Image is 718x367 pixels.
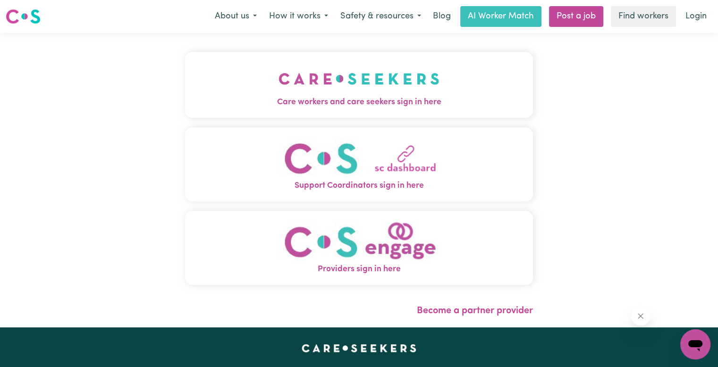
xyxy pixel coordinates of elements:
[427,6,456,27] a: Blog
[185,263,533,275] span: Providers sign in here
[302,344,416,352] a: Careseekers home page
[334,7,427,26] button: Safety & resources
[185,52,533,118] button: Care workers and care seekers sign in here
[185,180,533,192] span: Support Coordinators sign in here
[263,7,334,26] button: How it works
[680,329,710,359] iframe: Button to launch messaging window
[611,6,676,27] a: Find workers
[209,7,263,26] button: About us
[185,96,533,108] span: Care workers and care seekers sign in here
[631,307,650,325] iframe: Close message
[185,127,533,201] button: Support Coordinators sign in here
[680,6,712,27] a: Login
[417,306,533,316] a: Become a partner provider
[6,6,41,27] a: Careseekers logo
[6,7,57,14] span: Need any help?
[460,6,541,27] a: AI Worker Match
[6,8,41,25] img: Careseekers logo
[185,211,533,285] button: Providers sign in here
[549,6,603,27] a: Post a job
